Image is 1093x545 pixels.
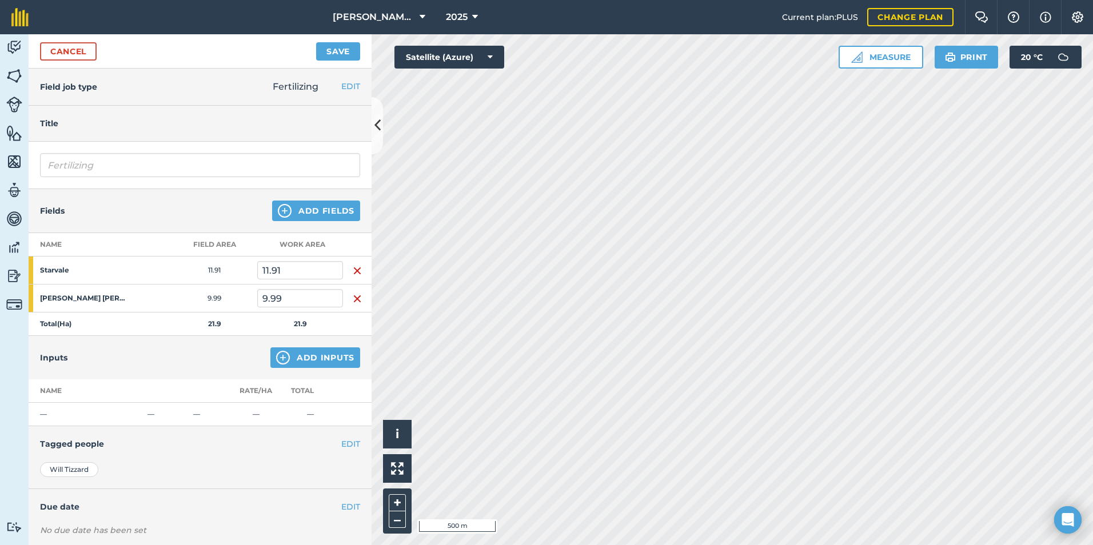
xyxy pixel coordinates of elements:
img: svg+xml;base64,PD94bWwgdmVyc2lvbj0iMS4wIiBlbmNvZGluZz0idXRmLTgiPz4KPCEtLSBHZW5lcmF0b3I6IEFkb2JlIE... [6,267,22,284]
img: svg+xml;base64,PHN2ZyB4bWxucz0iaHR0cDovL3d3dy53My5vcmcvMjAwMC9zdmciIHdpZHRoPSI1NiIgaGVpZ2h0PSI2MC... [6,153,22,170]
img: svg+xml;base64,PD94bWwgdmVyc2lvbj0iMS4wIiBlbmNvZGluZz0idXRmLTgiPz4KPCEtLSBHZW5lcmF0b3I6IEFkb2JlIE... [1052,46,1075,69]
td: — [234,403,277,426]
img: svg+xml;base64,PHN2ZyB4bWxucz0iaHR0cDovL3d3dy53My5vcmcvMjAwMC9zdmciIHdpZHRoPSIxNyIgaGVpZ2h0PSIxNy... [1040,10,1051,24]
button: 20 °C [1010,46,1082,69]
td: 9.99 [171,284,257,312]
span: [PERSON_NAME] LTD [333,10,415,24]
button: Measure [839,46,923,69]
button: Add Inputs [270,347,360,368]
img: svg+xml;base64,PD94bWwgdmVyc2lvbj0iMS4wIiBlbmNvZGluZz0idXRmLTgiPz4KPCEtLSBHZW5lcmF0b3I6IEFkb2JlIE... [6,182,22,199]
td: 11.91 [171,257,257,284]
img: svg+xml;base64,PD94bWwgdmVyc2lvbj0iMS4wIiBlbmNvZGluZz0idXRmLTgiPz4KPCEtLSBHZW5lcmF0b3I6IEFkb2JlIE... [6,522,22,532]
strong: Total ( Ha ) [40,319,71,328]
button: Satellite (Azure) [394,46,504,69]
h4: Inputs [40,351,67,364]
img: svg+xml;base64,PD94bWwgdmVyc2lvbj0iMS4wIiBlbmNvZGluZz0idXRmLTgiPz4KPCEtLSBHZW5lcmF0b3I6IEFkb2JlIE... [6,97,22,113]
th: Rate/ Ha [234,379,277,403]
a: Change plan [867,8,954,26]
button: i [383,420,412,448]
h4: Field job type [40,81,97,93]
img: svg+xml;base64,PHN2ZyB4bWxucz0iaHR0cDovL3d3dy53My5vcmcvMjAwMC9zdmciIHdpZHRoPSIxNiIgaGVpZ2h0PSIyNC... [353,264,362,278]
img: A question mark icon [1007,11,1020,23]
img: svg+xml;base64,PHN2ZyB4bWxucz0iaHR0cDovL3d3dy53My5vcmcvMjAwMC9zdmciIHdpZHRoPSIxNiIgaGVpZ2h0PSIyNC... [353,292,362,306]
h4: Tagged people [40,438,360,450]
h4: Title [40,117,360,130]
strong: 21.9 [294,319,307,328]
strong: [PERSON_NAME] [PERSON_NAME] [40,294,129,303]
strong: 21.9 [208,319,221,328]
button: Add Fields [272,201,360,221]
h4: Due date [40,500,360,513]
input: What needs doing? [40,153,360,177]
img: svg+xml;base64,PHN2ZyB4bWxucz0iaHR0cDovL3d3dy53My5vcmcvMjAwMC9zdmciIHdpZHRoPSIxNCIgaGVpZ2h0PSIyNC... [278,204,292,218]
th: Field Area [171,233,257,257]
img: svg+xml;base64,PHN2ZyB4bWxucz0iaHR0cDovL3d3dy53My5vcmcvMjAwMC9zdmciIHdpZHRoPSIxNCIgaGVpZ2h0PSIyNC... [276,351,290,364]
div: Open Intercom Messenger [1054,506,1082,534]
strong: Starvale [40,266,129,275]
th: Total [277,379,343,403]
button: EDIT [341,438,360,450]
button: EDIT [341,500,360,513]
td: — [29,403,143,426]
img: Four arrows, one pointing top left, one top right, one bottom right and the last bottom left [391,462,404,475]
img: svg+xml;base64,PD94bWwgdmVyc2lvbj0iMS4wIiBlbmNvZGluZz0idXRmLTgiPz4KPCEtLSBHZW5lcmF0b3I6IEFkb2JlIE... [6,296,22,312]
img: svg+xml;base64,PHN2ZyB4bWxucz0iaHR0cDovL3d3dy53My5vcmcvMjAwMC9zdmciIHdpZHRoPSIxOSIgaGVpZ2h0PSIyNC... [945,50,956,64]
button: Print [935,46,999,69]
th: Name [29,233,171,257]
div: Will Tizzard [40,462,98,477]
a: Cancel [40,42,97,61]
span: Current plan : PLUS [782,11,858,23]
span: Fertilizing [273,81,318,92]
img: fieldmargin Logo [11,8,29,26]
img: svg+xml;base64,PD94bWwgdmVyc2lvbj0iMS4wIiBlbmNvZGluZz0idXRmLTgiPz4KPCEtLSBHZW5lcmF0b3I6IEFkb2JlIE... [6,39,22,56]
th: Name [29,379,143,403]
button: Save [316,42,360,61]
td: — [189,403,234,426]
button: – [389,511,406,528]
td: — [277,403,343,426]
img: A cog icon [1071,11,1084,23]
img: svg+xml;base64,PD94bWwgdmVyc2lvbj0iMS4wIiBlbmNvZGluZz0idXRmLTgiPz4KPCEtLSBHZW5lcmF0b3I6IEFkb2JlIE... [6,239,22,256]
img: Ruler icon [851,51,863,63]
img: svg+xml;base64,PHN2ZyB4bWxucz0iaHR0cDovL3d3dy53My5vcmcvMjAwMC9zdmciIHdpZHRoPSI1NiIgaGVpZ2h0PSI2MC... [6,67,22,85]
span: 20 ° C [1021,46,1043,69]
span: i [396,427,399,441]
button: EDIT [341,80,360,93]
span: 2025 [446,10,468,24]
img: svg+xml;base64,PD94bWwgdmVyc2lvbj0iMS4wIiBlbmNvZGluZz0idXRmLTgiPz4KPCEtLSBHZW5lcmF0b3I6IEFkb2JlIE... [6,210,22,227]
button: + [389,494,406,511]
th: Work area [257,233,343,257]
img: svg+xml;base64,PHN2ZyB4bWxucz0iaHR0cDovL3d3dy53My5vcmcvMjAwMC9zdmciIHdpZHRoPSI1NiIgaGVpZ2h0PSI2MC... [6,125,22,142]
div: No due date has been set [40,524,360,536]
h4: Fields [40,205,65,217]
img: Two speech bubbles overlapping with the left bubble in the forefront [975,11,988,23]
td: — [143,403,189,426]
